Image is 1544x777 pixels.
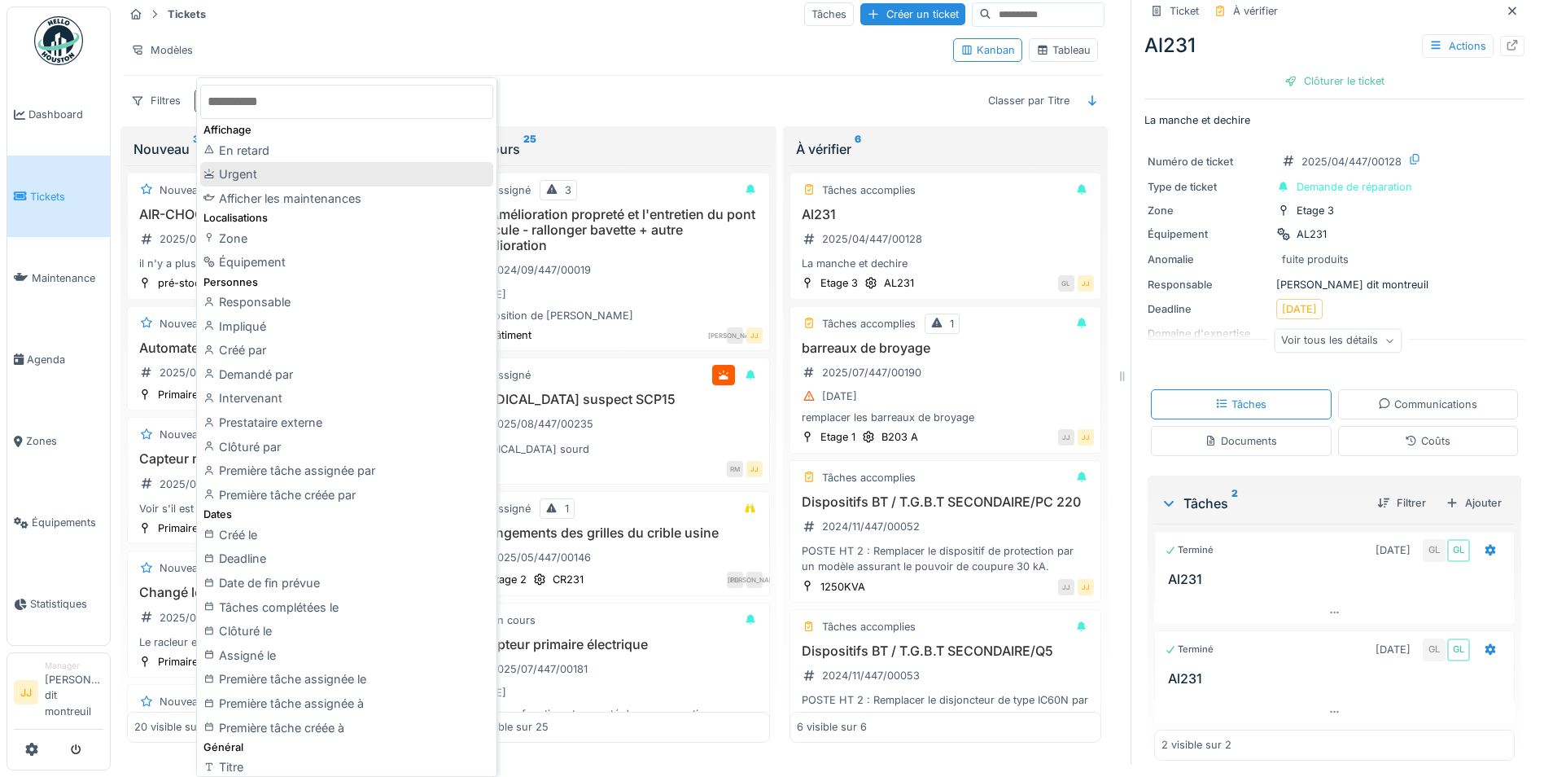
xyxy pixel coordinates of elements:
div: Nouveau [160,316,204,331]
div: Responsable [200,290,493,314]
div: La manche et dechire [797,256,1094,271]
div: 2024/11/447/00053 [822,668,920,683]
div: Première tâche créée par [200,483,493,507]
div: Coûts [1405,433,1450,449]
div: En retard [200,138,493,163]
div: 2024/09/447/00019 [491,262,591,278]
div: il n'y a plus que 4 air chocs sur 8 qui fonctionnent [134,256,431,271]
div: POSTE HT 2 : Remplacer le disjoncteur de type IC60N par un disjoncteur de type IC60H pour avoir u... [797,692,1094,723]
div: Prestataire externe [200,410,493,435]
div: Date de fin prévue [200,571,493,595]
div: Documents [1205,433,1277,449]
div: Nouveau [133,139,432,159]
div: Actions [1422,34,1494,58]
div: [PERSON_NAME] [727,327,743,344]
div: 2024/11/447/00052 [822,519,920,534]
div: Type de ticket [1148,179,1270,195]
div: Clôturer le ticket [1278,70,1391,92]
div: JJ [1078,275,1094,292]
h3: Al231 [797,207,1094,222]
div: Créé par [200,338,493,362]
div: Première tâche créée à [200,716,493,740]
div: Créé le [200,523,493,547]
div: 6 visible sur 6 [797,720,867,735]
div: Al231 [1144,31,1524,60]
div: [DATE] [822,388,857,404]
h3: compteur primaire électrique [466,637,763,652]
div: À vérifier [1233,3,1278,19]
div: Zone [200,226,493,251]
div: Kanban [960,42,1015,58]
div: 1250KVA [820,579,865,595]
div: Tâches accomplies [822,182,916,198]
div: Primaire [158,387,198,402]
div: Première tâche assignée à [200,691,493,716]
div: bâtiment [489,327,531,343]
sup: 6 [855,139,861,159]
div: Nouveau [160,560,204,576]
div: Zone [1148,203,1270,218]
div: [MEDICAL_DATA] sourd [466,441,763,457]
div: Proposition de [PERSON_NAME] [466,308,763,323]
div: RM [727,461,743,477]
div: GL [1423,539,1446,562]
div: Voir s'il est hs [134,501,431,516]
div: AL231 [1297,226,1327,242]
div: B203 A [881,429,918,445]
div: 2025/09/447/00250 [160,476,262,492]
div: Assigné [491,367,531,383]
div: Nouveau [160,694,204,709]
div: Assigné [491,182,531,198]
div: Tâches accomplies [822,316,916,331]
li: [PERSON_NAME] dit montreuil [45,660,103,726]
div: Urgent [200,162,493,187]
div: Première tâche assignée par [200,459,493,483]
div: Classer par Titre [981,89,1077,112]
h3: Al231 [1168,671,1507,687]
strong: Tickets [161,7,212,22]
div: Anomalie [1148,252,1270,267]
div: Etage 3 [1297,203,1334,218]
div: 1 [950,316,954,331]
div: Deadline [200,547,493,571]
div: En cours [465,139,763,159]
div: Tâches complétées le [200,595,493,620]
div: Manager [45,660,103,672]
div: pré-stockage [158,275,224,291]
sup: 25 [523,139,536,159]
div: Le racleur et déchirer sur plus de la moitié [134,634,431,650]
h3: Dispositifs BT / T.G.B.T SECONDAIRE/PC 220 [797,494,1094,510]
h3: Automate [134,340,431,356]
div: Assigné le [200,643,493,668]
div: GL [1423,639,1446,661]
div: Filtres [124,89,188,112]
span: Tickets [30,189,103,204]
div: Filtrer [1371,492,1432,514]
div: 20 visible sur 25 [466,720,549,735]
div: GL [1447,639,1470,661]
sup: 2 [1231,494,1238,513]
h3: Changements des grilles du crible usine [466,525,763,541]
div: 2025/05/447/00146 [491,550,591,565]
div: Tâches [1161,494,1364,513]
div: POSTE HT 2 : Remplacer le dispositif de protection par un modèle assurant le pouvoir de coupure 3... [797,543,1094,574]
div: Première tâche assignée le [200,667,493,691]
div: CR231 [553,572,584,587]
h3: AIR-CHOCS [134,207,431,222]
div: Assigné [491,501,531,516]
div: 2025/08/447/00235 [491,416,593,432]
img: Badge_color-CXgf-gQk.svg [34,16,83,65]
div: Tâches accomplies [822,619,916,634]
div: [DATE] [1282,301,1317,317]
div: [DATE] [1376,542,1411,558]
div: GL [1447,539,1470,562]
div: Général [200,740,493,755]
div: Clôturé par [200,435,493,459]
div: 3 [565,182,571,198]
div: Terminé [1165,643,1214,656]
div: Etage 2 [489,572,527,587]
div: Responsable [1148,277,1270,292]
div: Tâches [804,2,854,26]
div: Afficher les maintenances [200,187,493,211]
div: JJ [746,327,763,344]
